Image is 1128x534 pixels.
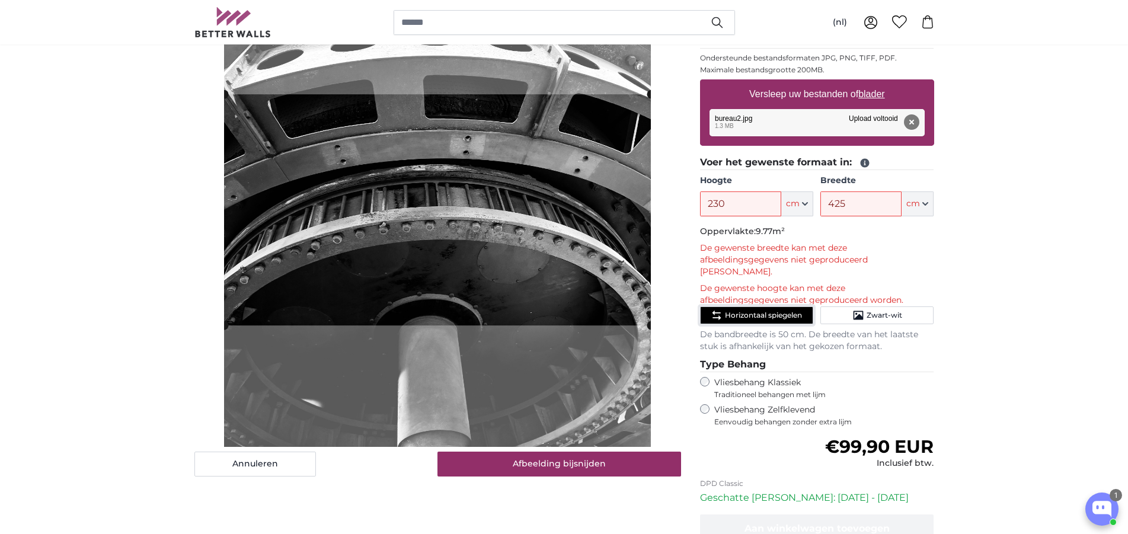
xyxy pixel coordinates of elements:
[700,491,934,505] p: Geschatte [PERSON_NAME]: [DATE] - [DATE]
[906,198,920,210] span: cm
[786,198,800,210] span: cm
[820,306,934,324] button: Zwart-wit
[700,357,934,372] legend: Type Behang
[858,89,884,99] u: blader
[194,7,271,37] img: Betterwalls
[820,175,934,187] label: Breedte
[194,452,316,477] button: Annuleren
[823,12,857,33] button: (nl)
[1110,489,1122,501] div: 1
[825,436,934,458] span: €99,90 EUR
[756,226,785,236] span: 9.77m²
[700,479,934,488] p: DPD Classic
[867,311,902,320] span: Zwart-wit
[700,226,934,238] p: Oppervlakte:
[825,458,934,469] div: Inclusief btw.
[902,191,934,216] button: cm
[700,329,934,353] p: De bandbreedte is 50 cm. De breedte van het laatste stuk is afhankelijk van het gekozen formaat.
[700,242,934,278] p: De gewenste breedte kan met deze afbeeldingsgegevens niet geproduceerd [PERSON_NAME].
[700,53,934,63] p: Ondersteunde bestandsformaten JPG, PNG, TIFF, PDF.
[700,155,934,170] legend: Voer het gewenste formaat in:
[714,390,912,399] span: Traditioneel behangen met lijm
[725,311,802,320] span: Horizontaal spiegelen
[714,377,912,399] label: Vliesbehang Klassiek
[781,191,813,216] button: cm
[437,452,681,477] button: Afbeelding bijsnijden
[744,82,890,106] label: Versleep uw bestanden of
[700,306,813,324] button: Horizontaal spiegelen
[1085,493,1119,526] button: Open chatbox
[700,283,934,306] p: De gewenste hoogte kan met deze afbeeldingsgegevens niet geproduceerd worden.
[700,175,813,187] label: Hoogte
[714,404,934,427] label: Vliesbehang Zelfklevend
[714,417,934,427] span: Eenvoudig behangen zonder extra lijm
[700,65,934,75] p: Maximale bestandsgrootte 200MB.
[744,523,890,534] span: Aan winkelwagen toevoegen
